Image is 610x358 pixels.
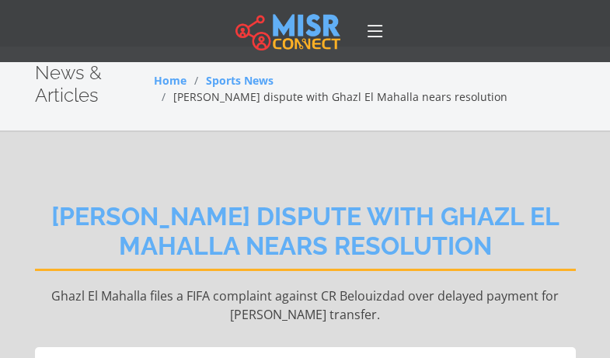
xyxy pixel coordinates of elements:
a: Sports News [206,73,274,88]
a: Home [154,73,186,88]
p: Ghazl El Mahalla files a FIFA complaint against CR Belouizdad over delayed payment for [PERSON_NA... [35,287,576,324]
h2: [PERSON_NAME] dispute with Ghazl El Mahalla nears resolution [35,202,576,272]
h2: News & Articles [35,62,155,107]
img: main.misr_connect [235,12,340,50]
li: [PERSON_NAME] dispute with Ghazl El Mahalla nears resolution [154,89,507,105]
